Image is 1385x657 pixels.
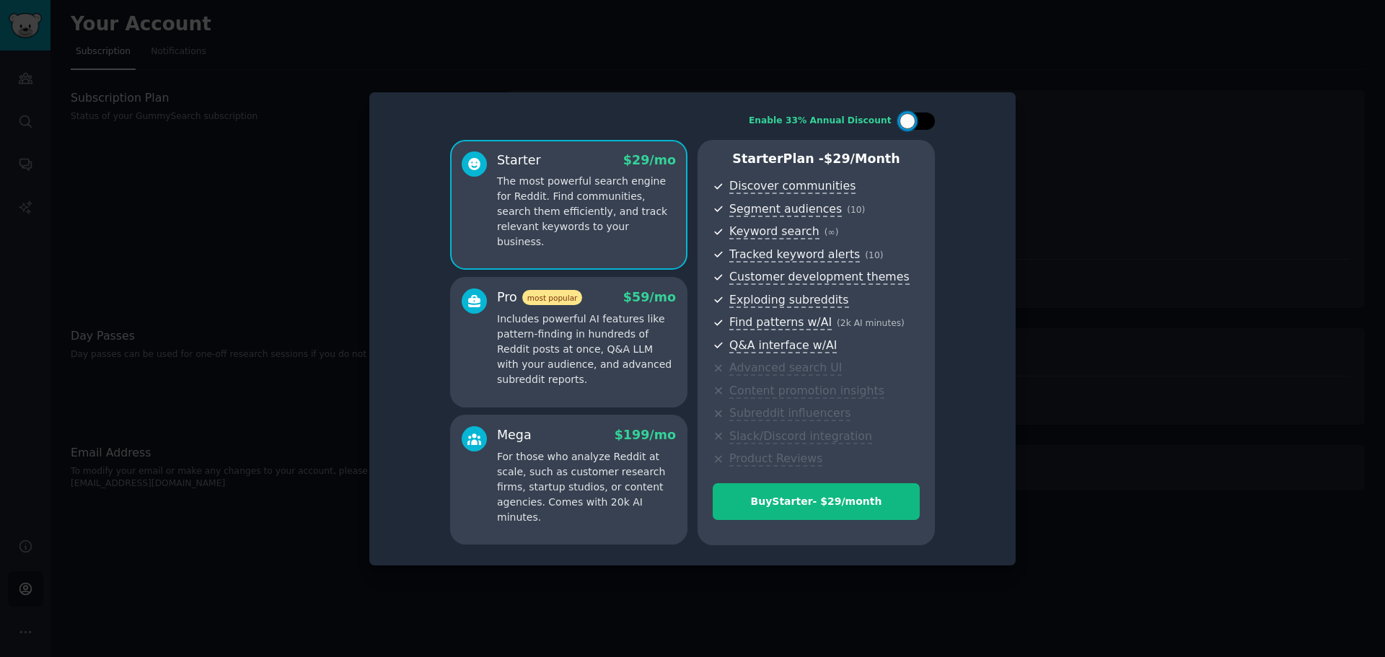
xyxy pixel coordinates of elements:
span: Content promotion insights [729,384,884,399]
p: Includes powerful AI features like pattern-finding in hundreds of Reddit posts at once, Q&A LLM w... [497,312,676,387]
p: The most powerful search engine for Reddit. Find communities, search them efficiently, and track ... [497,174,676,250]
span: $ 29 /mo [623,153,676,167]
span: Tracked keyword alerts [729,247,860,263]
button: BuyStarter- $29/month [713,483,920,520]
span: ( ∞ ) [825,227,839,237]
div: Pro [497,288,582,307]
span: ( 10 ) [847,205,865,215]
span: Q&A interface w/AI [729,338,837,353]
p: Starter Plan - [713,150,920,168]
p: For those who analyze Reddit at scale, such as customer research firms, startup studios, or conte... [497,449,676,525]
div: Mega [497,426,532,444]
span: most popular [522,290,583,305]
span: Find patterns w/AI [729,315,832,330]
span: ( 10 ) [865,250,883,260]
span: ( 2k AI minutes ) [837,318,905,328]
div: Enable 33% Annual Discount [749,115,892,128]
span: Discover communities [729,179,856,194]
span: Exploding subreddits [729,293,848,308]
span: $ 29 /month [824,151,900,166]
div: Starter [497,151,541,169]
span: Slack/Discord integration [729,429,872,444]
span: Customer development themes [729,270,910,285]
span: Segment audiences [729,202,842,217]
span: Product Reviews [729,451,822,467]
span: Keyword search [729,224,819,239]
span: $ 199 /mo [615,428,676,442]
span: Subreddit influencers [729,406,850,421]
div: Buy Starter - $ 29 /month [713,494,919,509]
span: $ 59 /mo [623,290,676,304]
span: Advanced search UI [729,361,842,376]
